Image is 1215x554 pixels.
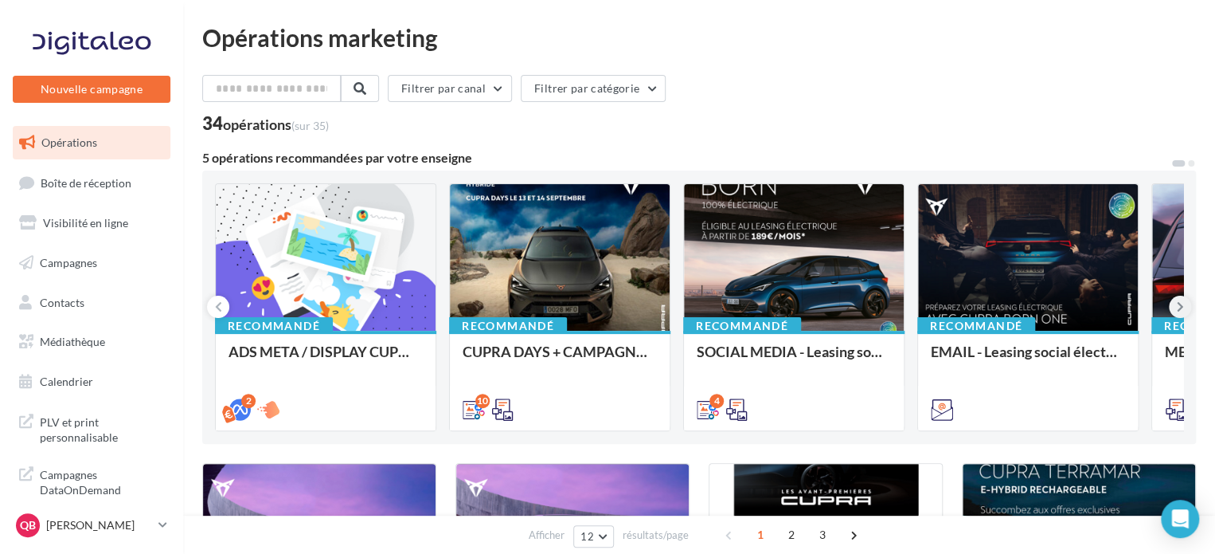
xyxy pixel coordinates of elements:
span: Boîte de réception [41,175,131,189]
span: Calendrier [40,375,93,388]
div: SOCIAL MEDIA - Leasing social électrique - CUPRA Born [697,344,891,375]
a: Médiathèque [10,325,174,359]
span: PLV et print personnalisable [40,411,164,446]
div: Recommandé [917,317,1035,335]
button: Filtrer par canal [388,75,512,102]
a: Campagnes DataOnDemand [10,458,174,505]
span: résultats/page [623,528,689,543]
div: ADS META / DISPLAY CUPRA DAYS Septembre 2025 [229,344,423,375]
div: EMAIL - Leasing social électrique - CUPRA Born One [931,344,1125,375]
div: Recommandé [215,317,333,335]
span: Campagnes [40,256,97,269]
a: QB [PERSON_NAME] [13,510,170,540]
span: Opérations [41,136,97,149]
a: Visibilité en ligne [10,206,174,240]
div: opérations [223,117,329,132]
div: 5 opérations recommandées par votre enseigne [202,151,1170,164]
button: Nouvelle campagne [13,76,170,103]
div: 10 [475,394,490,408]
span: QB [20,517,36,533]
a: Opérations [10,126,174,159]
a: Boîte de réception [10,166,174,200]
button: Filtrer par catégorie [521,75,666,102]
span: Campagnes DataOnDemand [40,464,164,498]
a: Calendrier [10,365,174,399]
a: Contacts [10,286,174,320]
span: Contacts [40,295,84,308]
div: 34 [202,115,329,132]
span: Médiathèque [40,335,105,348]
div: 4 [709,394,724,408]
span: 2 [779,522,804,548]
div: Open Intercom Messenger [1161,500,1199,538]
button: 12 [573,525,614,548]
a: PLV et print personnalisable [10,405,174,452]
p: [PERSON_NAME] [46,517,152,533]
span: (sur 35) [291,119,329,132]
a: Campagnes [10,246,174,280]
div: Opérations marketing [202,26,1196,49]
div: 2 [241,394,256,408]
div: Recommandé [683,317,801,335]
span: 1 [748,522,773,548]
span: 3 [810,522,835,548]
div: Recommandé [449,317,567,335]
span: Visibilité en ligne [43,216,128,230]
span: Afficher [529,528,565,543]
div: CUPRA DAYS + CAMPAGNE SEPT - SOCIAL MEDIA [463,344,657,375]
span: 12 [580,530,594,543]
